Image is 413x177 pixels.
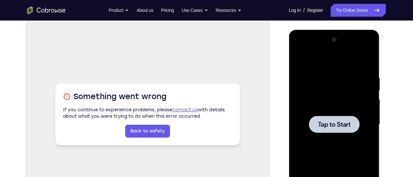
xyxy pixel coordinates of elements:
a: Log In [289,4,301,17]
button: Tap to Start [20,86,70,103]
button: Product [109,4,129,17]
a: About us [136,4,153,17]
span: Tap to Start [29,91,61,98]
button: Resources [216,4,242,17]
button: Use Cases [182,4,208,17]
a: Go to the home page [27,6,66,14]
h1: Something went wrong [36,84,205,95]
p: If you continue to experience problems, please with details about what you were trying to do when... [36,100,205,113]
a: contact us [145,100,171,105]
a: Pricing [161,4,174,17]
span: / [303,6,304,14]
a: Register [307,4,323,17]
a: Back to safety [98,118,143,131]
a: Try Online Demo [331,4,386,17]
